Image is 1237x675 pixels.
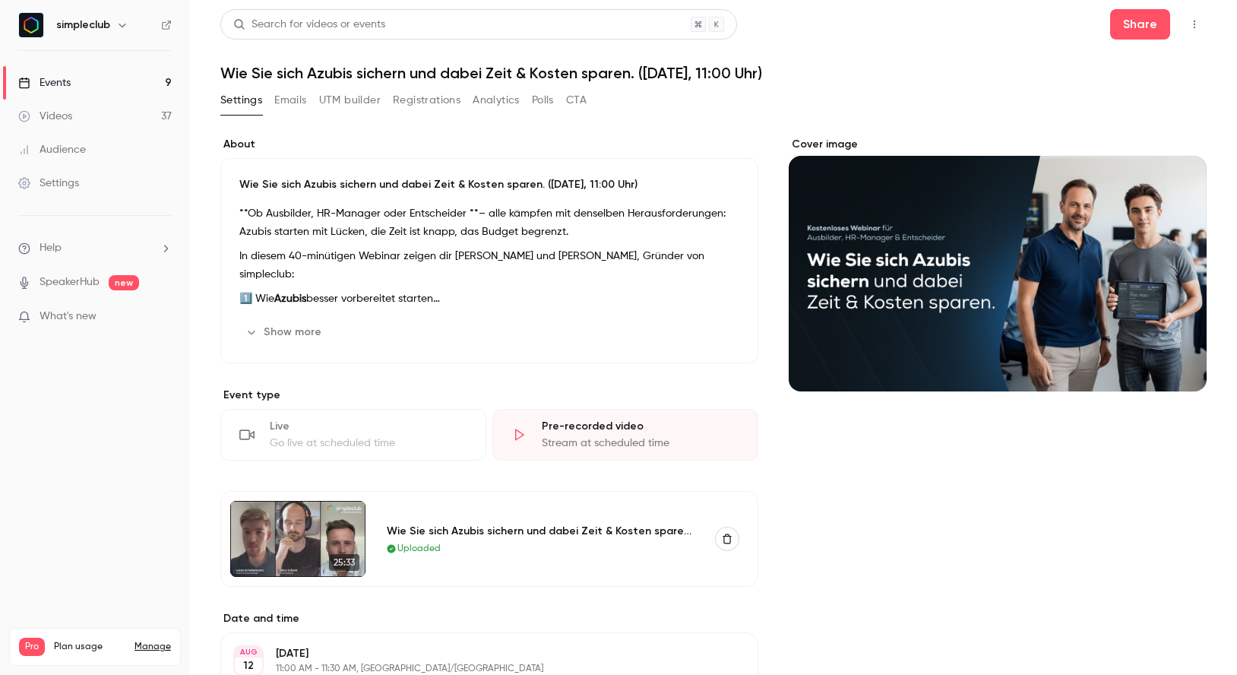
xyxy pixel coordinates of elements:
div: Videos [18,109,72,124]
span: Uploaded [397,542,441,556]
button: Emails [274,88,306,112]
section: Cover image [789,137,1207,391]
p: Event type [220,388,758,403]
div: AUG [235,647,262,658]
a: SpeakerHub [40,274,100,290]
p: **Ob Ausbilder, HR-Manager oder Entscheider **– alle kämpfen mit denselben Herausforderungen: Azu... [239,204,739,241]
button: Analytics [473,88,520,112]
button: CTA [566,88,587,112]
iframe: Noticeable Trigger [153,310,172,324]
p: 12 [243,658,254,673]
button: Polls [532,88,554,112]
div: Pre-recorded video [542,419,739,434]
label: Cover image [789,137,1207,152]
span: new [109,275,139,290]
label: About [220,137,758,152]
p: / 150 [141,656,171,670]
span: 25:33 [329,554,359,571]
p: [DATE] [276,646,678,661]
label: Date and time [220,611,758,626]
p: In diesem 40-minütigen Webinar zeigen dir [PERSON_NAME] und [PERSON_NAME], Gründer von simpleclub: [239,247,739,284]
span: What's new [40,309,96,325]
button: UTM builder [319,88,381,112]
p: Videos [19,656,48,670]
button: cover-image [1164,349,1194,379]
div: LiveGo live at scheduled time [220,409,486,461]
div: Live [270,419,467,434]
div: Stream at scheduled time [542,436,739,451]
a: Manage [134,641,171,653]
div: Search for videos or events [233,17,385,33]
div: Go live at scheduled time [270,436,467,451]
button: Share [1110,9,1170,40]
h6: simpleclub [56,17,110,33]
span: 37 [141,658,150,667]
strong: Azubis [274,293,306,304]
div: Pre-recorded videoStream at scheduled time [492,409,758,461]
span: Pro [19,638,45,656]
p: 1️⃣ Wie besser vorbereitet starten [239,290,739,308]
div: Wie Sie sich Azubis sichern und dabei Zeit & Kosten sparen. ([DATE], 11:00 Uhr) [387,523,697,539]
li: help-dropdown-opener [18,240,172,256]
span: Plan usage [54,641,125,653]
div: Settings [18,176,79,191]
div: Events [18,75,71,90]
h1: Wie Sie sich Azubis sichern und dabei Zeit & Kosten sparen. ([DATE], 11:00 Uhr) [220,64,1207,82]
div: Audience [18,142,86,157]
button: Show more [239,320,331,344]
p: 11:00 AM - 11:30 AM, [GEOGRAPHIC_DATA]/[GEOGRAPHIC_DATA] [276,663,678,675]
button: Settings [220,88,262,112]
span: Help [40,240,62,256]
p: Wie Sie sich Azubis sichern und dabei Zeit & Kosten sparen. ([DATE], 11:00 Uhr) [239,177,739,192]
button: Registrations [393,88,460,112]
img: simpleclub [19,13,43,37]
